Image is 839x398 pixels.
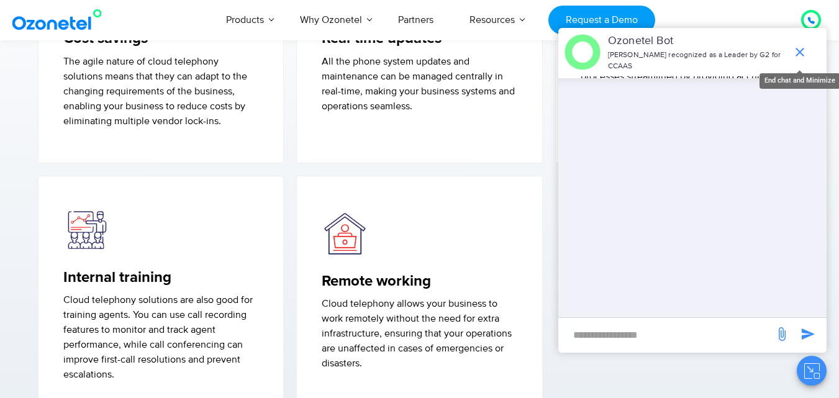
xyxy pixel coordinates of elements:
[565,34,601,70] img: header
[322,273,517,291] h5: Remote working
[787,40,812,65] span: end chat or minimize
[322,54,517,114] p: All the phone system updates and maintenance can be managed centrally in real-time, making your b...
[796,322,820,346] span: send message
[608,50,786,72] p: [PERSON_NAME] recognized as a Leader by G2 for CCAAS
[565,324,768,346] div: new-msg-input
[548,6,655,35] a: Request a Demo
[322,296,517,371] p: Cloud telephony allows your business to work remotely without the need for extra infrastructure, ...
[63,292,259,382] p: Cloud telephony solutions are also good for training agents. You can use call recording features ...
[63,54,259,129] p: The agile nature of cloud telephony solutions means that they can adapt to the changing requireme...
[769,322,794,346] span: send message
[608,33,786,50] p: Ozonetel Bot
[797,356,827,386] button: Close chat
[63,269,259,287] h5: Internal training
